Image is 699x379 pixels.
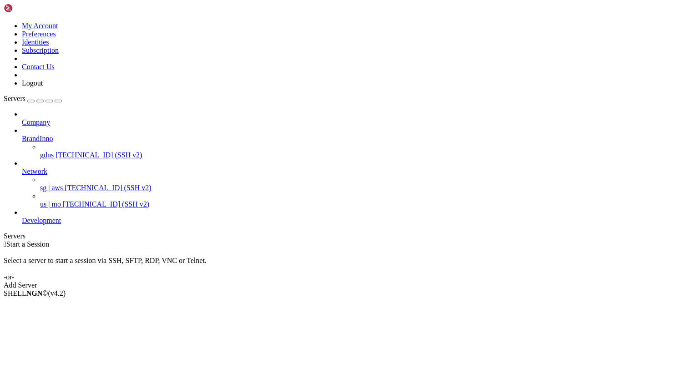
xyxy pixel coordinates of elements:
img: Shellngn [4,4,56,13]
a: Subscription [22,46,59,54]
span:  [4,240,6,248]
li: gdns [TECHNICAL_ID] (SSH v2) [40,143,695,159]
span: Network [22,167,47,175]
li: BrandInno [22,126,695,159]
a: Identities [22,38,49,46]
a: BrandInno [22,135,695,143]
li: Network [22,159,695,208]
span: 4.2.0 [48,289,66,297]
a: Logout [22,79,43,87]
span: gdns [40,151,54,159]
span: us | mo [40,200,61,208]
li: us | mo [TECHNICAL_ID] (SSH v2) [40,192,695,208]
span: sg | aws [40,184,63,192]
b: NGN [26,289,43,297]
span: [TECHNICAL_ID] (SSH v2) [56,151,142,159]
a: My Account [22,22,58,30]
li: sg | aws [TECHNICAL_ID] (SSH v2) [40,176,695,192]
span: Company [22,118,50,126]
span: Start a Session [6,240,49,248]
li: Company [22,110,695,126]
span: [TECHNICAL_ID] (SSH v2) [65,184,151,192]
a: us | mo [TECHNICAL_ID] (SSH v2) [40,200,695,208]
span: SHELL © [4,289,66,297]
span: [TECHNICAL_ID] (SSH v2) [63,200,149,208]
span: Development [22,217,61,224]
a: sg | aws [TECHNICAL_ID] (SSH v2) [40,184,695,192]
a: Contact Us [22,63,55,71]
a: Company [22,118,695,126]
a: gdns [TECHNICAL_ID] (SSH v2) [40,151,695,159]
a: Development [22,217,695,225]
div: Add Server [4,281,695,289]
div: Servers [4,232,695,240]
span: Servers [4,95,25,102]
a: Servers [4,95,62,102]
div: Select a server to start a session via SSH, SFTP, RDP, VNC or Telnet. -or- [4,248,695,281]
span: BrandInno [22,135,53,142]
a: Preferences [22,30,56,38]
a: Network [22,167,695,176]
li: Development [22,208,695,225]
